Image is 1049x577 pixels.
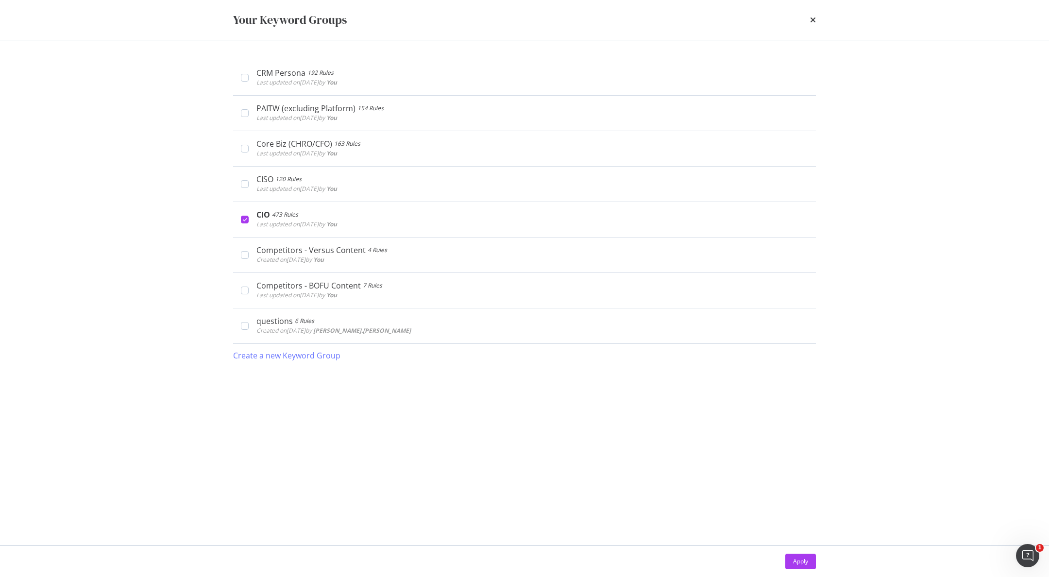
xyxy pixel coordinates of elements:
[326,114,337,122] b: You
[357,103,384,113] div: 154 Rules
[233,350,340,361] div: Create a new Keyword Group
[1036,544,1044,552] span: 1
[326,185,337,193] b: You
[256,149,337,157] span: Last updated on [DATE] by
[256,326,411,335] span: Created on [DATE] by
[785,554,816,569] button: Apply
[256,245,366,255] div: Competitors - Versus Content
[307,68,334,78] div: 192 Rules
[233,12,347,28] div: Your Keyword Groups
[233,344,340,367] button: Create a new Keyword Group
[313,255,324,264] b: You
[363,281,382,290] div: 7 Rules
[256,255,324,264] span: Created on [DATE] by
[334,139,360,149] div: 163 Rules
[256,139,332,149] div: Core Biz (CHRO/CFO)
[256,316,293,326] div: questions
[326,220,337,228] b: You
[313,326,411,335] b: [PERSON_NAME].[PERSON_NAME]
[326,78,337,86] b: You
[256,220,337,228] span: Last updated on [DATE] by
[256,281,361,290] div: Competitors - BOFU Content
[810,12,816,28] div: times
[272,210,298,220] div: 473 Rules
[326,149,337,157] b: You
[295,316,314,326] div: 6 Rules
[256,185,337,193] span: Last updated on [DATE] by
[256,291,337,299] span: Last updated on [DATE] by
[256,78,337,86] span: Last updated on [DATE] by
[256,174,273,184] div: CISO
[793,557,808,565] div: Apply
[326,291,337,299] b: You
[256,103,355,113] div: PAITW (excluding Platform)
[368,245,387,255] div: 4 Rules
[256,114,337,122] span: Last updated on [DATE] by
[256,68,305,78] div: CRM Persona
[256,210,270,220] div: CIO
[1016,544,1039,567] iframe: Intercom live chat
[275,174,302,184] div: 120 Rules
